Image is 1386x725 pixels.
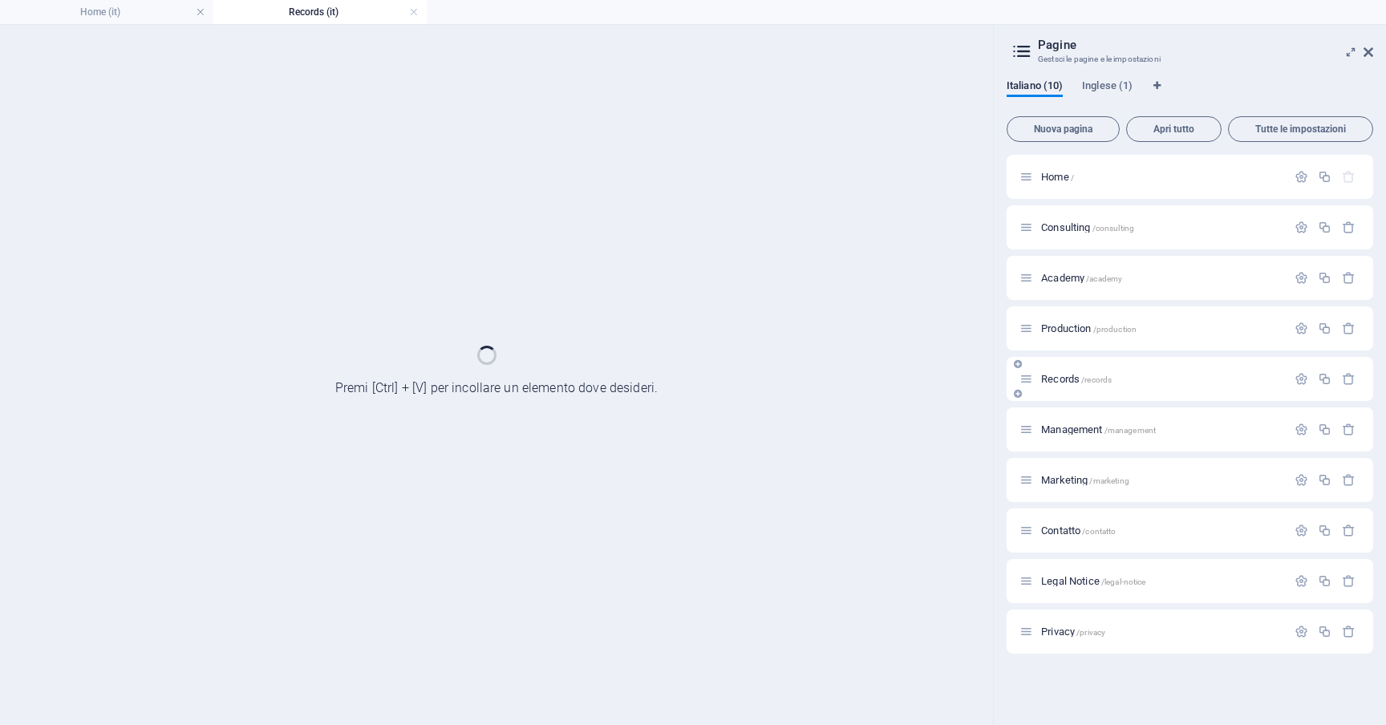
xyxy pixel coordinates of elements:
span: /production [1093,325,1137,334]
div: Rimuovi [1342,322,1356,335]
span: Fai clic per aprire la pagina [1041,575,1145,587]
div: Impostazioni [1295,625,1308,638]
div: Legal Notice/legal-notice [1036,576,1287,586]
div: Schede lingua [1007,79,1373,110]
div: Consulting/consulting [1036,222,1287,233]
div: Impostazioni [1295,221,1308,234]
div: Rimuovi [1342,524,1356,537]
div: Records/records [1036,374,1287,384]
div: Impostazioni [1295,322,1308,335]
div: Duplicato [1318,372,1331,386]
div: Marketing/marketing [1036,475,1287,485]
button: Tutte le impostazioni [1228,116,1373,142]
span: Apri tutto [1133,124,1214,134]
div: Duplicato [1318,524,1331,537]
div: Rimuovi [1342,271,1356,285]
div: Rimuovi [1342,625,1356,638]
span: Records [1041,373,1112,385]
span: Fai clic per aprire la pagina [1041,474,1129,486]
div: Rimuovi [1342,574,1356,588]
button: Nuova pagina [1007,116,1120,142]
div: Production/production [1036,323,1287,334]
span: Fai clic per aprire la pagina [1041,171,1074,183]
span: / [1071,173,1074,182]
h3: Gestsci le pagine e le impostazioni [1038,52,1341,67]
span: Fai clic per aprire la pagina [1041,423,1156,435]
div: Impostazioni [1295,423,1308,436]
div: Rimuovi [1342,423,1356,436]
span: Tutte le impostazioni [1235,124,1366,134]
div: Impostazioni [1295,473,1308,487]
div: Duplicato [1318,170,1331,184]
div: Impostazioni [1295,574,1308,588]
span: Italiano (10) [1007,76,1063,99]
div: Duplicato [1318,473,1331,487]
span: Fai clic per aprire la pagina [1041,626,1105,638]
span: Nuova pagina [1014,124,1112,134]
div: Rimuovi [1342,221,1356,234]
div: Home/ [1036,172,1287,182]
div: Duplicato [1318,625,1331,638]
span: /marketing [1089,476,1129,485]
div: Impostazioni [1295,524,1308,537]
div: Rimuovi [1342,372,1356,386]
div: Academy/academy [1036,273,1287,283]
span: /legal-notice [1101,577,1146,586]
span: Fai clic per aprire la pagina [1041,221,1134,233]
span: /management [1104,426,1157,435]
div: Impostazioni [1295,271,1308,285]
div: La pagina iniziale non può essere eliminata [1342,170,1356,184]
span: /privacy [1076,628,1105,637]
span: Inglese (1) [1082,76,1133,99]
div: Duplicato [1318,221,1331,234]
div: Contatto/contatto [1036,525,1287,536]
div: Duplicato [1318,423,1331,436]
div: Impostazioni [1295,170,1308,184]
span: /records [1081,375,1112,384]
div: Duplicato [1318,271,1331,285]
div: Impostazioni [1295,372,1308,386]
button: Apri tutto [1126,116,1222,142]
span: /contatto [1082,527,1116,536]
span: Fai clic per aprire la pagina [1041,525,1116,537]
span: /academy [1086,274,1122,283]
div: Duplicato [1318,574,1331,588]
h4: Records (it) [213,3,427,21]
span: Fai clic per aprire la pagina [1041,322,1137,334]
div: Duplicato [1318,322,1331,335]
span: Fai clic per aprire la pagina [1041,272,1122,284]
div: Rimuovi [1342,473,1356,487]
span: /consulting [1092,224,1135,233]
div: Management/management [1036,424,1287,435]
h2: Pagine [1038,38,1373,52]
div: Privacy/privacy [1036,626,1287,637]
